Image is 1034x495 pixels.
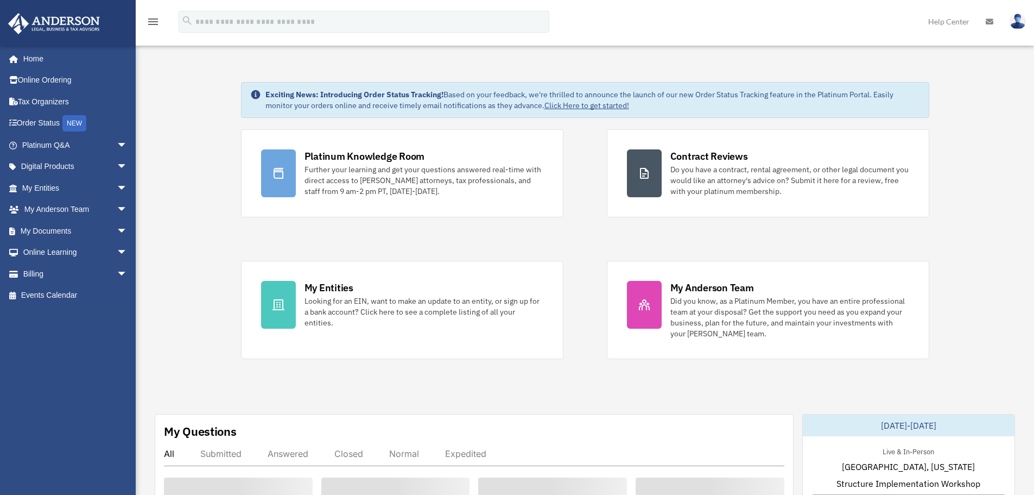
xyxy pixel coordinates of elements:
div: Based on your feedback, we're thrilled to announce the launch of our new Order Status Tracking fe... [265,89,920,111]
div: Contract Reviews [670,149,748,163]
span: arrow_drop_down [117,220,138,242]
i: menu [147,15,160,28]
span: arrow_drop_down [117,263,138,285]
img: Anderson Advisors Platinum Portal [5,13,103,34]
div: Answered [268,448,308,459]
div: My Questions [164,423,237,440]
a: My Anderson Teamarrow_drop_down [8,199,144,221]
div: My Anderson Team [670,281,754,295]
a: Online Learningarrow_drop_down [8,242,144,264]
span: arrow_drop_down [117,156,138,178]
strong: Exciting News: Introducing Order Status Tracking! [265,90,443,99]
a: My Entities Looking for an EIN, want to make an update to an entity, or sign up for a bank accoun... [241,261,563,359]
a: My Documentsarrow_drop_down [8,220,144,242]
div: Submitted [200,448,242,459]
a: Billingarrow_drop_down [8,263,144,285]
div: My Entities [305,281,353,295]
span: arrow_drop_down [117,242,138,264]
span: arrow_drop_down [117,134,138,156]
div: Further your learning and get your questions answered real-time with direct access to [PERSON_NAM... [305,164,543,197]
div: Closed [334,448,363,459]
span: arrow_drop_down [117,199,138,221]
div: Expedited [445,448,486,459]
img: User Pic [1010,14,1026,29]
div: NEW [62,115,86,131]
div: Looking for an EIN, want to make an update to an entity, or sign up for a bank account? Click her... [305,296,543,328]
a: My Anderson Team Did you know, as a Platinum Member, you have an entire professional team at your... [607,261,929,359]
div: Did you know, as a Platinum Member, you have an entire professional team at your disposal? Get th... [670,296,909,339]
div: Live & In-Person [874,445,943,456]
a: menu [147,19,160,28]
div: Normal [389,448,419,459]
a: Events Calendar [8,285,144,306]
a: My Entitiesarrow_drop_down [8,177,144,199]
span: [GEOGRAPHIC_DATA], [US_STATE] [842,460,975,473]
a: Digital Productsarrow_drop_down [8,156,144,178]
span: Structure Implementation Workshop [836,477,980,490]
i: search [181,15,193,27]
a: Online Ordering [8,70,144,91]
div: Platinum Knowledge Room [305,149,425,163]
a: Order StatusNEW [8,112,144,135]
a: Platinum Knowledge Room Further your learning and get your questions answered real-time with dire... [241,129,563,217]
a: Click Here to get started! [544,101,629,110]
div: Do you have a contract, rental agreement, or other legal document you would like an attorney's ad... [670,164,909,197]
div: [DATE]-[DATE] [803,415,1014,436]
a: Platinum Q&Aarrow_drop_down [8,134,144,156]
div: All [164,448,174,459]
a: Contract Reviews Do you have a contract, rental agreement, or other legal document you would like... [607,129,929,217]
a: Tax Organizers [8,91,144,112]
a: Home [8,48,138,70]
span: arrow_drop_down [117,177,138,199]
